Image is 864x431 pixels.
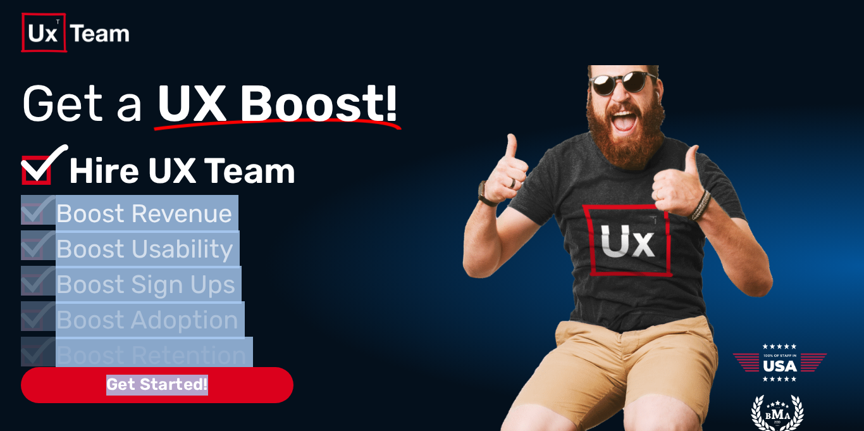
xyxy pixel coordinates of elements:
[56,230,456,268] p: Boost Usability
[56,266,456,304] p: Boost Sign Ups
[56,195,456,233] p: Boost Revenue
[21,367,293,403] span: Get Started!
[68,144,456,197] p: Hire UX Team
[156,83,398,124] span: UX Boost!
[56,301,456,339] p: Boost Adoption
[21,73,144,134] span: Get a
[56,337,456,375] p: Boost Retention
